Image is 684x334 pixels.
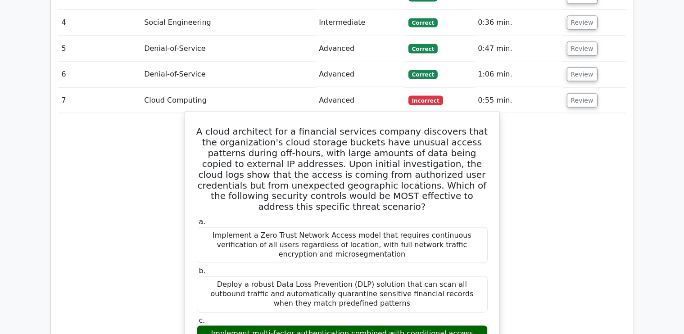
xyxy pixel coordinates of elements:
[197,227,488,263] div: Implement a Zero Trust Network Access model that requires continuous verification of all users re...
[199,267,206,275] span: b.
[567,42,598,56] button: Review
[197,276,488,312] div: Deploy a robust Data Loss Prevention (DLP) solution that can scan all outbound traffic and automa...
[199,218,206,226] span: a.
[140,36,315,62] td: Denial-of-Service
[315,88,405,113] td: Advanced
[315,62,405,87] td: Advanced
[58,10,141,36] td: 4
[474,36,563,62] td: 0:47 min.
[408,96,443,105] span: Incorrect
[567,16,598,30] button: Review
[408,18,438,27] span: Correct
[567,94,598,108] button: Review
[567,68,598,81] button: Review
[408,44,438,53] span: Correct
[474,88,563,113] td: 0:55 min.
[140,62,315,87] td: Denial-of-Service
[140,88,315,113] td: Cloud Computing
[408,70,438,79] span: Correct
[315,36,405,62] td: Advanced
[199,316,205,325] span: c.
[196,126,489,212] h5: A cloud architect for a financial services company discovers that the organization's cloud storag...
[58,88,141,113] td: 7
[58,62,141,87] td: 6
[315,10,405,36] td: Intermediate
[474,10,563,36] td: 0:36 min.
[474,62,563,87] td: 1:06 min.
[58,36,141,62] td: 5
[140,10,315,36] td: Social Engineering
